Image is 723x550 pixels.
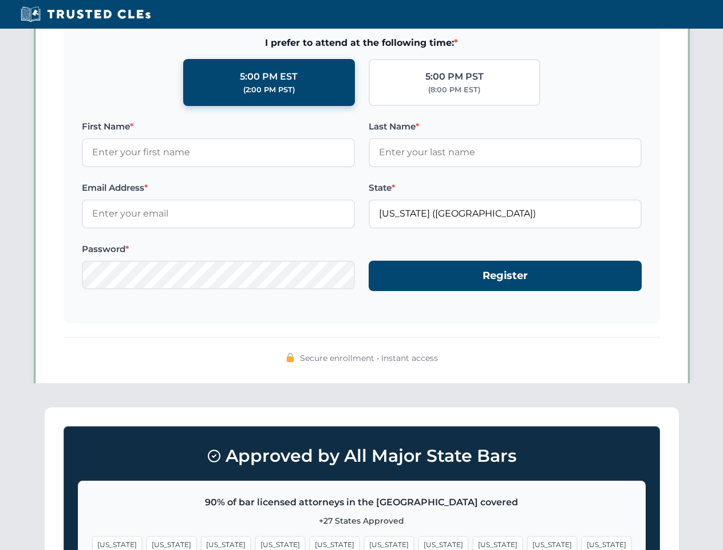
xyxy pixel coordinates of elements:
[92,495,631,510] p: 90% of bar licensed attorneys in the [GEOGRAPHIC_DATA] covered
[78,441,646,472] h3: Approved by All Major State Bars
[369,199,642,228] input: Florida (FL)
[286,353,295,362] img: 🔒
[17,6,154,23] img: Trusted CLEs
[82,36,642,50] span: I prefer to attend at the following time:
[82,199,355,228] input: Enter your email
[82,138,355,167] input: Enter your first name
[240,69,298,84] div: 5:00 PM EST
[428,84,480,96] div: (8:00 PM EST)
[243,84,295,96] div: (2:00 PM PST)
[300,352,438,364] span: Secure enrollment • Instant access
[369,181,642,195] label: State
[82,181,355,195] label: Email Address
[369,138,642,167] input: Enter your last name
[425,69,484,84] div: 5:00 PM PST
[369,120,642,133] label: Last Name
[82,120,355,133] label: First Name
[92,514,631,527] p: +27 States Approved
[369,261,642,291] button: Register
[82,242,355,256] label: Password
